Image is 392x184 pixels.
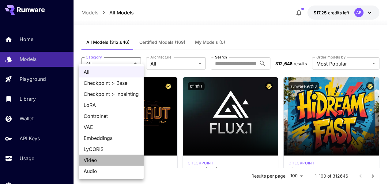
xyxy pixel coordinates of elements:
span: Checkpoint > Base [84,79,139,87]
span: LoRA [84,101,139,109]
span: Video [84,156,139,164]
span: Checkpoint > Inpainting [84,90,139,98]
span: Controlnet [84,112,139,120]
span: Embeddings [84,134,139,142]
span: LyCORIS [84,145,139,153]
span: Audio [84,167,139,175]
span: VAE [84,123,139,131]
span: All [84,68,139,76]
